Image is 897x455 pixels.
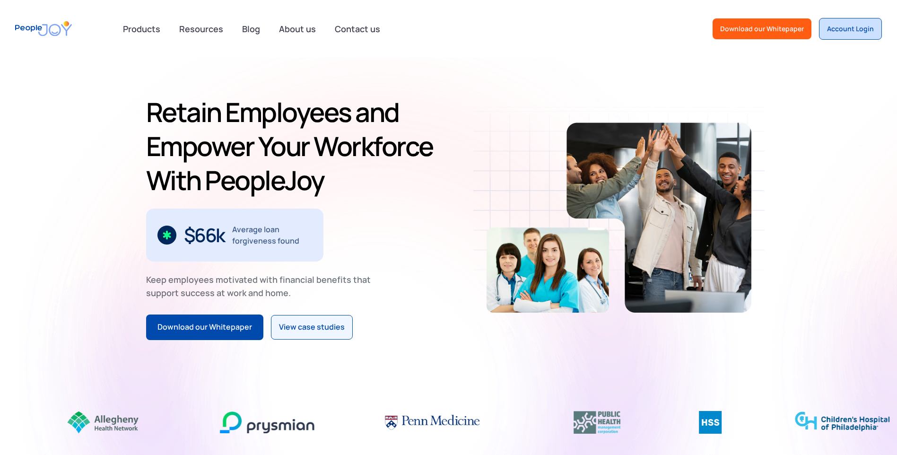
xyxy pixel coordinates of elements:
[279,321,345,333] div: View case studies
[15,15,72,42] a: home
[271,315,353,340] a: View case studies
[487,227,609,313] img: Retain-Employees-PeopleJoy
[329,18,386,39] a: Contact us
[146,209,323,262] div: 2 / 3
[146,315,263,340] a: Download our Whitepaper
[157,321,252,333] div: Download our Whitepaper
[827,24,874,34] div: Account Login
[174,18,229,39] a: Resources
[819,18,882,40] a: Account Login
[713,18,811,39] a: Download our Whitepaper
[720,24,804,34] div: Download our Whitepaper
[232,224,312,246] div: Average loan forgiveness found
[184,227,225,243] div: $66k
[117,19,166,38] div: Products
[146,95,445,197] h1: Retain Employees and Empower Your Workforce With PeopleJoy
[566,122,751,313] img: Retain-Employees-PeopleJoy
[236,18,266,39] a: Blog
[146,273,379,299] div: Keep employees motivated with financial benefits that support success at work and home.
[273,18,322,39] a: About us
